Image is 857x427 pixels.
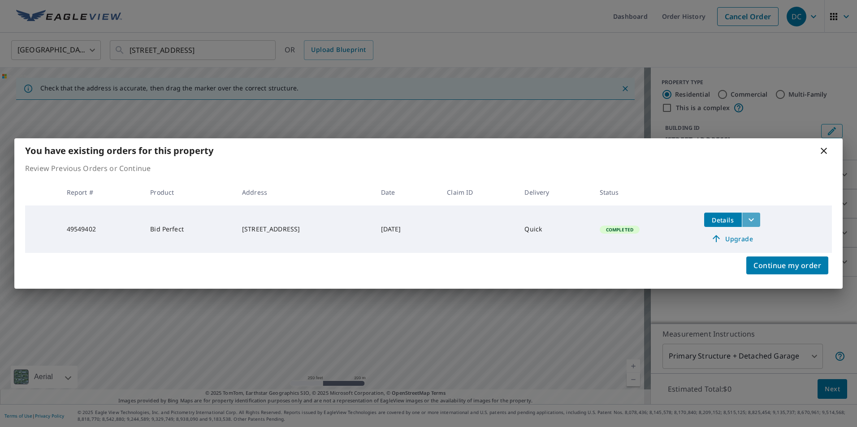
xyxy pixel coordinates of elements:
th: Claim ID [440,179,517,205]
td: 49549402 [60,205,143,253]
button: Continue my order [746,256,828,274]
div: [STREET_ADDRESS] [242,225,367,234]
button: filesDropdownBtn-49549402 [742,213,760,227]
th: Product [143,179,235,205]
span: Continue my order [753,259,821,272]
td: Quick [517,205,592,253]
th: Report # [60,179,143,205]
th: Date [374,179,440,205]
span: Upgrade [710,233,755,244]
a: Upgrade [704,231,760,246]
b: You have existing orders for this property [25,145,213,157]
button: detailsBtn-49549402 [704,213,742,227]
td: [DATE] [374,205,440,253]
span: Completed [601,226,639,233]
th: Address [235,179,374,205]
span: Details [710,216,736,224]
td: Bid Perfect [143,205,235,253]
th: Status [593,179,697,205]
p: Review Previous Orders or Continue [25,163,832,174]
th: Delivery [517,179,592,205]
